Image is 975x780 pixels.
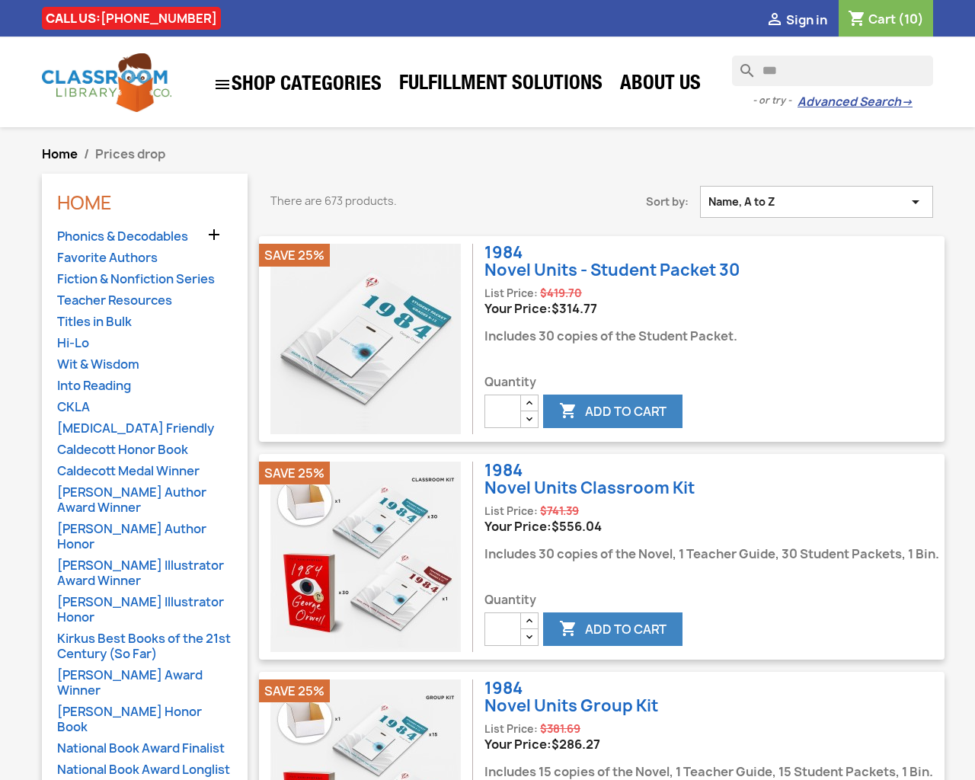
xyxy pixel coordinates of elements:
[57,594,232,627] a: [PERSON_NAME] Illustrator Honor
[270,193,533,209] p: There are 673 products.
[766,11,784,30] i: 
[484,375,740,390] span: Quantity
[551,300,597,317] span: Price
[848,11,866,29] i: shopping_cart
[95,145,165,162] span: Prices drop
[205,225,223,244] i: 
[57,740,232,758] a: National Book Award Finalist
[484,534,942,570] div: Includes 30 copies of the Novel, 1 Teacher Guide, 30 Student Packets, 1 Bin.
[206,68,389,101] a: SHOP CATEGORIES
[484,459,695,499] a: 1984Novel Units Classroom Kit
[484,286,538,300] span: List Price:
[559,621,577,639] i: 
[57,631,232,663] a: Kirkus Best Books of the 21st Century (So Far)
[57,292,232,310] a: Teacher Resources
[848,11,924,27] a: Shopping cart link containing 10 product(s)
[259,462,330,484] li: Save 25%
[700,186,933,218] button: Sort by selection
[612,70,708,101] a: About Us
[786,11,827,28] span: Sign in
[484,722,538,736] span: List Price:
[57,704,232,737] a: [PERSON_NAME] Honor Book
[259,679,330,702] li: Save 25%
[540,503,579,519] span: Regular price
[484,593,942,608] span: Quantity
[732,56,750,74] i: search
[213,75,232,94] i: 
[906,194,925,209] i: 
[57,420,232,438] a: [MEDICAL_DATA] Friendly
[57,762,232,779] a: National Book Award Longlist
[57,521,232,554] a: [PERSON_NAME] Author Honor
[551,736,600,753] span: Price
[484,301,740,316] div: Your Price:
[57,667,232,700] a: [PERSON_NAME] Award Winner
[259,244,330,267] li: Save 25%
[57,335,232,353] a: Hi-Lo
[57,250,232,267] a: Favorite Authors
[42,53,171,112] img: Classroom Library Company
[42,145,78,162] a: Home
[868,11,896,27] span: Cart
[392,70,610,101] a: Fulfillment Solutions
[543,612,682,646] button: Add to cart
[57,463,232,481] a: Caldecott Medal Winner
[484,241,740,281] a: 1984Novel Units - Student Packet 30
[484,677,658,717] a: 1984Novel Units Group Kit
[798,94,913,110] a: Advanced Search→
[57,314,232,331] a: Titles in Bulk
[556,194,700,209] span: Sort by:
[484,519,942,534] div: Your Price:
[484,395,521,428] input: Quantity
[540,721,580,737] span: Regular price
[766,11,827,28] a:  Sign in
[551,518,602,535] span: Price
[57,558,232,590] a: [PERSON_NAME] Illustrator Award Winner
[484,504,538,518] span: List Price:
[484,316,740,352] div: Includes 30 copies of the Student Packet.
[57,399,232,417] a: CKLA
[57,442,232,459] a: Caldecott Honor Book
[57,378,232,395] a: Into Reading
[753,93,798,108] span: - or try -
[57,190,112,216] a: Home
[540,286,582,301] span: Regular price
[270,244,461,434] img: 1984 (Novel Units - Student Packet 30)
[898,11,924,27] span: (10)
[901,94,913,110] span: →
[270,462,461,652] img: 1984 (Novel Units Classroom Kit)
[57,271,232,289] a: Fiction & Nonfiction Series
[484,737,936,752] div: Your Price:
[101,10,217,27] a: [PHONE_NUMBER]
[57,484,232,517] a: [PERSON_NAME] Author Award Winner
[543,395,682,428] button: Add to cart
[57,229,232,246] a: Phonics & Decodables
[732,56,933,86] input: Search
[559,403,577,421] i: 
[484,612,521,646] input: Quantity
[57,356,232,374] a: Wit & Wisdom
[42,7,221,30] div: CALL US:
